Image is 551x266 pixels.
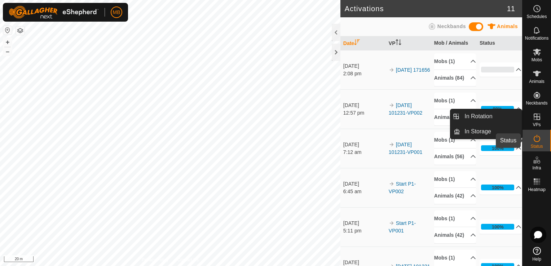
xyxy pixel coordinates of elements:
[525,36,548,40] span: Notifications
[343,148,385,156] div: 7:12 am
[389,142,394,147] img: arrow
[434,132,476,148] p-accordion-header: Mobs (1)
[497,23,518,29] span: Animals
[343,180,385,188] div: [DATE]
[389,181,394,187] img: arrow
[343,220,385,227] div: [DATE]
[460,124,522,139] a: In Storage
[529,79,545,84] span: Animals
[523,244,551,264] a: Help
[434,188,476,204] p-accordion-header: Animals (42)
[481,224,515,230] div: 100%
[526,101,547,105] span: Neckbands
[532,58,542,62] span: Mobs
[434,250,476,266] p-accordion-header: Mobs (1)
[354,40,360,46] p-sorticon: Activate to sort
[533,123,541,127] span: VPs
[464,127,491,136] span: In Storage
[526,14,547,19] span: Schedules
[528,187,546,192] span: Heatmap
[450,109,522,124] li: In Rotation
[532,257,541,261] span: Help
[437,23,466,29] span: Neckbands
[343,109,385,117] div: 12:57 pm
[389,220,416,234] a: Start P1-VP001
[389,181,416,194] a: Start P1-VP002
[396,40,401,46] p-sorticon: Activate to sort
[492,145,504,152] div: 100%
[530,144,543,148] span: Status
[492,184,504,191] div: 100%
[343,102,385,109] div: [DATE]
[177,257,199,263] a: Contact Us
[431,36,477,50] th: Mob / Animals
[3,38,12,46] button: +
[389,220,394,226] img: arrow
[142,257,169,263] a: Privacy Policy
[480,141,522,155] p-accordion-header: 100%
[345,4,507,13] h2: Activations
[480,102,522,116] p-accordion-header: 98%
[481,145,515,151] div: 100%
[477,36,522,50] th: Status
[434,148,476,165] p-accordion-header: Animals (56)
[389,142,422,155] a: [DATE] 101231-VP001
[480,180,522,195] p-accordion-header: 100%
[434,109,476,125] p-accordion-header: Animals (56)
[386,36,431,50] th: VP
[343,141,385,148] div: [DATE]
[9,6,99,19] img: Gallagher Logo
[434,171,476,187] p-accordion-header: Mobs (1)
[481,67,515,72] div: 0%
[532,166,541,170] span: Infra
[343,70,385,77] div: 2:08 pm
[434,70,476,86] p-accordion-header: Animals (84)
[460,109,522,124] a: In Rotation
[113,9,120,16] span: MB
[16,26,25,35] button: Map Layers
[434,210,476,227] p-accordion-header: Mobs (1)
[481,106,515,112] div: 98%
[389,67,394,73] img: arrow
[434,53,476,70] p-accordion-header: Mobs (1)
[396,67,430,73] a: [DATE] 171656
[480,62,522,77] p-accordion-header: 0%
[389,102,422,116] a: [DATE] 101231-VP002
[464,112,492,121] span: In Rotation
[481,185,515,190] div: 100%
[492,223,504,230] div: 100%
[3,47,12,56] button: –
[343,62,385,70] div: [DATE]
[389,102,394,108] img: arrow
[343,188,385,195] div: 6:45 am
[3,26,12,35] button: Reset Map
[434,227,476,243] p-accordion-header: Animals (42)
[450,124,522,139] li: In Storage
[340,36,386,50] th: Date
[480,220,522,234] p-accordion-header: 100%
[507,3,515,14] span: 11
[434,93,476,109] p-accordion-header: Mobs (1)
[343,227,385,235] div: 5:11 pm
